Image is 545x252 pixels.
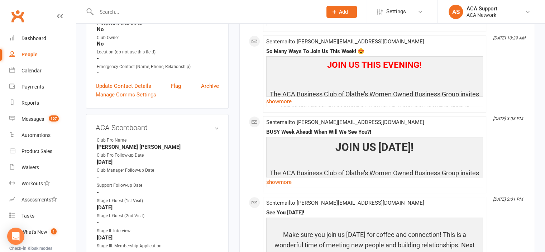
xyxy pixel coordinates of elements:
i: [DATE] 3:08 PM [493,116,523,121]
a: Archive [201,82,219,90]
a: Dashboard [9,30,76,47]
a: Update Contact Details [96,82,151,90]
a: show more [266,96,483,106]
i: [DATE] 3:01 PM [493,197,523,202]
div: Automations [21,132,51,138]
a: Waivers [9,160,76,176]
div: Waivers [21,165,39,170]
a: Reports [9,95,76,111]
div: Stage I. Guest (2nd Visit) [97,213,156,219]
strong: No [97,41,219,47]
div: So Many Ways To Join Us This Week! 😍 [266,48,483,54]
strong: [DATE] [97,159,219,165]
div: Open Intercom Messenger [7,228,24,245]
div: Support Follow-up Date [97,182,156,189]
div: Product Sales [21,148,52,154]
a: Clubworx [9,7,27,25]
div: Club Pro Follow-up Date [97,152,156,159]
a: Flag [171,82,181,90]
div: Payments [21,84,44,90]
div: What's New [21,229,47,235]
div: Stage III. Membership Application [97,243,162,249]
strong: - [97,55,219,62]
span: The ACA Business Club of Olathe's Women Owned Business Group invites you to join us for an evenin... [270,169,479,198]
a: What's New1 [9,224,76,240]
a: Manage Comms Settings [96,90,156,99]
span: Sent email to [PERSON_NAME][EMAIL_ADDRESS][DOMAIN_NAME] [266,200,424,206]
div: Club Owner [97,34,219,41]
div: Stage II. Interview [97,228,156,234]
div: See You [DATE]! [266,210,483,216]
div: Calendar [21,68,42,73]
span: Settings [386,4,406,20]
a: Automations [9,127,76,143]
span: JOIN US THIS EVENING! [327,60,422,70]
strong: No [97,26,219,33]
a: Assessments [9,192,76,208]
div: Stage I. Guest (1st Visit) [97,198,156,204]
strong: [DATE] [97,234,219,241]
div: AS [449,5,463,19]
a: Tasks [9,208,76,224]
strong: - [97,219,219,226]
i: [DATE] 10:29 AM [493,35,525,41]
button: Add [326,6,357,18]
span: 1 [51,228,57,234]
div: Emergency Contact (Name, Phone, Relationship) [97,63,219,70]
div: ACA Network [467,12,497,18]
div: Reports [21,100,39,106]
a: People [9,47,76,63]
div: Club Pro Name [97,137,156,144]
div: Dashboard [21,35,46,41]
a: show more [266,177,483,187]
span: Add [339,9,348,15]
span: Sent email to [PERSON_NAME][EMAIL_ADDRESS][DOMAIN_NAME] [266,119,424,125]
input: Search... [94,7,317,17]
span: The ACA Business Club of Olathe's Women Owned Business Group invites you to join us for an evenin... [270,90,479,119]
a: Messages 107 [9,111,76,127]
span: JOIN US [DATE]! [335,141,413,153]
div: BUSY Week Ahead! When Will We See You?! [266,129,483,135]
div: Location (do not use this field) [97,49,219,56]
span: Sent email to [PERSON_NAME][EMAIL_ADDRESS][DOMAIN_NAME] [266,38,424,45]
div: People [21,52,38,57]
div: Tasks [21,213,34,219]
strong: [PERSON_NAME] [PERSON_NAME] [97,144,219,150]
div: Assessments [21,197,57,203]
span: 107 [49,115,59,122]
a: Calendar [9,63,76,79]
strong: - [97,70,219,76]
a: Workouts [9,176,76,192]
div: Club Manager Follow-up Date [97,167,156,174]
h3: ACA Scoreboard [96,124,219,132]
div: ACA Support [467,5,497,12]
div: Messages [21,116,44,122]
strong: - [97,189,219,196]
strong: - [97,174,219,180]
a: Payments [9,79,76,95]
a: Product Sales [9,143,76,160]
strong: [DATE] [97,204,219,211]
div: Workouts [21,181,43,186]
